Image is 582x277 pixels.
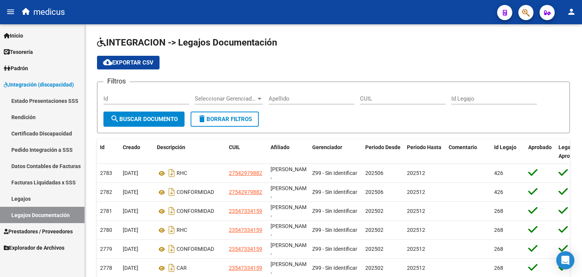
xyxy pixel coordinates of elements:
[167,205,177,217] i: Descargar documento
[271,166,311,181] span: YABES, SARAH SIMJA -
[123,246,138,252] span: [DATE]
[97,56,160,69] button: Exportar CSV
[268,139,309,164] datatable-header-cell: Afiliado
[365,246,383,252] span: 202502
[491,139,525,164] datatable-header-cell: Id Legajo
[312,208,357,214] span: Z99 - Sin Identificar
[120,139,154,164] datatable-header-cell: Creado
[33,4,65,20] span: medicus
[4,244,64,252] span: Explorador de Archivos
[407,144,441,150] span: Periodo Hasta
[191,112,259,127] button: Borrar Filtros
[365,170,383,176] span: 202506
[197,114,207,123] mat-icon: delete
[157,144,185,150] span: Descripción
[167,224,177,236] i: Descargar documento
[229,246,262,252] span: 23547334159
[312,246,357,252] span: Z99 - Sin Identificar
[6,7,15,16] mat-icon: menu
[271,144,289,150] span: Afiliado
[123,227,138,233] span: [DATE]
[407,246,425,252] span: 202512
[177,208,214,214] span: CONFORMIDAD
[365,208,383,214] span: 202502
[4,80,74,89] span: Integración (discapacidad)
[312,227,357,233] span: Z99 - Sin Identificar
[271,185,311,200] span: YABES, SARAH SIMJA -
[100,227,112,233] span: 2780
[103,58,112,67] mat-icon: cloud_download
[494,189,503,195] span: 426
[177,227,187,233] span: RHC
[167,167,177,179] i: Descargar documento
[177,246,214,252] span: CONFORMIDAD
[407,227,425,233] span: 202512
[271,242,311,257] span: VERA VICENTE -
[365,144,401,150] span: Periodo Desde
[123,208,138,214] span: [DATE]
[123,170,138,176] span: [DATE]
[110,116,178,123] span: Buscar Documento
[229,227,262,233] span: 23547334159
[97,139,120,164] datatable-header-cell: Id
[123,265,138,271] span: [DATE]
[365,189,383,195] span: 202506
[226,139,268,164] datatable-header-cell: CUIL
[312,189,357,195] span: Z99 - Sin Identificar
[167,262,177,274] i: Descargar documento
[195,95,256,102] span: Seleccionar Gerenciador
[494,170,503,176] span: 426
[559,144,582,159] span: Legajo Aprobado
[449,144,477,150] span: Comentario
[312,144,342,150] span: Gerenciador
[528,144,552,150] span: Aprobado
[229,265,262,271] span: 23547334159
[100,144,105,150] span: Id
[97,37,277,48] span: INTEGRACION -> Legajos Documentación
[312,265,357,271] span: Z99 - Sin Identificar
[197,116,252,123] span: Borrar Filtros
[271,223,311,238] span: VERA VICENTE -
[312,170,357,176] span: Z99 - Sin Identificar
[229,189,262,195] span: 27542979882
[407,208,425,214] span: 202512
[4,64,28,72] span: Padrón
[154,139,226,164] datatable-header-cell: Descripción
[177,265,187,271] span: CAR
[167,186,177,198] i: Descargar documento
[271,204,311,219] span: VERA VICENTE -
[167,243,177,255] i: Descargar documento
[100,170,112,176] span: 2783
[525,139,555,164] datatable-header-cell: Aprobado
[556,251,574,269] div: Open Intercom Messenger
[100,189,112,195] span: 2782
[4,31,23,40] span: Inicio
[271,261,311,276] span: VERA VICENTE -
[494,227,503,233] span: 268
[494,246,503,252] span: 268
[404,139,446,164] datatable-header-cell: Periodo Hasta
[110,114,119,123] mat-icon: search
[494,265,503,271] span: 268
[100,265,112,271] span: 2778
[407,170,425,176] span: 202512
[229,208,262,214] span: 23547334159
[446,139,491,164] datatable-header-cell: Comentario
[494,144,516,150] span: Id Legajo
[365,265,383,271] span: 202502
[309,139,362,164] datatable-header-cell: Gerenciador
[365,227,383,233] span: 202502
[177,189,214,195] span: CONFORMIDAD
[103,112,185,127] button: Buscar Documento
[100,246,112,252] span: 2779
[123,189,138,195] span: [DATE]
[123,144,140,150] span: Creado
[229,170,262,176] span: 27542979882
[494,208,503,214] span: 268
[362,139,404,164] datatable-header-cell: Periodo Desde
[4,227,73,236] span: Prestadores / Proveedores
[4,48,33,56] span: Tesorería
[407,189,425,195] span: 202512
[103,76,130,87] h3: Filtros
[407,265,425,271] span: 202512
